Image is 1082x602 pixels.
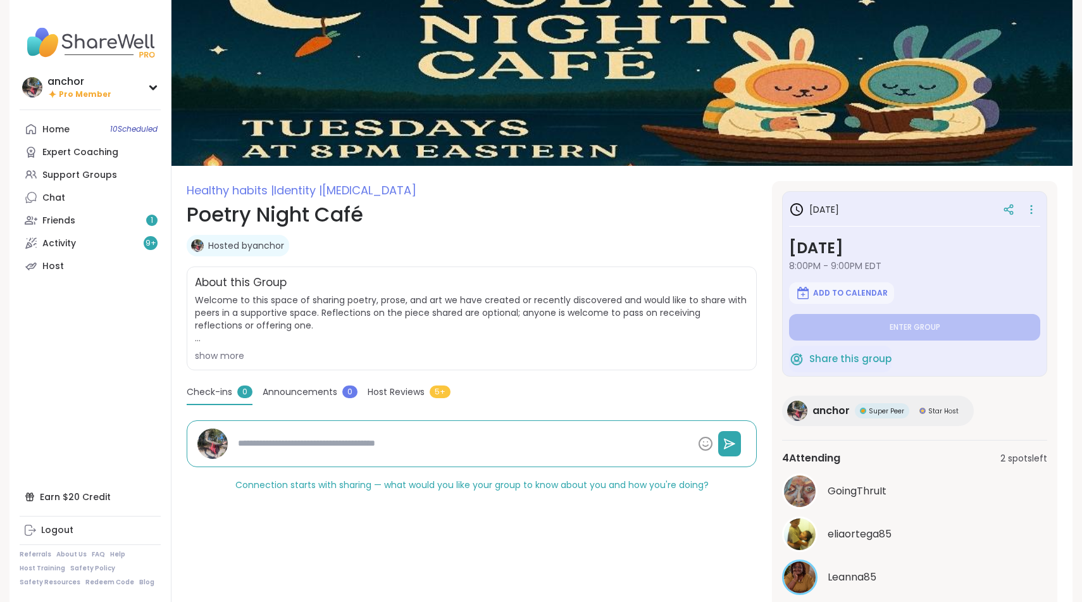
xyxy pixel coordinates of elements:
[784,475,816,507] img: GoingThruIt
[782,560,1047,595] a: Leanna85Leanna85
[42,146,118,159] div: Expert Coaching
[92,550,105,559] a: FAQ
[20,232,161,254] a: Activity9+
[890,322,940,332] span: Enter group
[928,406,959,416] span: Star Host
[59,89,111,100] span: Pro Member
[789,260,1040,272] span: 8:00PM - 9:00PM EDT
[20,186,161,209] a: Chat
[187,182,274,198] span: Healthy habits |
[787,401,807,421] img: anchor
[70,564,115,573] a: Safety Policy
[85,578,134,587] a: Redeem Code
[784,518,816,550] img: eliaortega85
[235,479,709,491] span: Connection starts with sharing — what would you like your group to know about you and how you're ...
[47,75,111,89] div: anchor
[812,403,850,418] span: anchor
[20,550,51,559] a: Referrals
[789,314,1040,341] button: Enter group
[42,169,117,182] div: Support Groups
[20,118,161,141] a: Home10Scheduled
[789,346,892,372] button: Share this group
[20,163,161,186] a: Support Groups
[368,386,425,399] span: Host Reviews
[42,215,75,227] div: Friends
[22,77,42,97] img: anchor
[197,429,228,459] img: anchor
[42,123,70,136] div: Home
[263,386,337,399] span: Announcements
[195,294,749,344] span: Welcome to this space of sharing poetry, prose, and art we have created or recently discovered an...
[789,237,1040,260] h3: [DATE]
[151,215,153,226] span: 1
[828,527,892,542] span: eliaortega85
[789,202,839,217] h3: [DATE]
[342,386,358,398] span: 0
[110,124,158,134] span: 10 Scheduled
[322,182,416,198] span: [MEDICAL_DATA]
[20,578,80,587] a: Safety Resources
[813,288,888,298] span: Add to Calendar
[110,550,125,559] a: Help
[789,282,894,304] button: Add to Calendar
[828,570,876,585] span: Leanna85
[1000,452,1047,465] span: 2 spots left
[20,209,161,232] a: Friends1
[237,386,252,398] span: 0
[20,20,161,65] img: ShareWell Nav Logo
[20,141,161,163] a: Expert Coaching
[20,254,161,277] a: Host
[784,561,816,593] img: Leanna85
[208,239,284,252] a: Hosted byanchor
[782,451,840,466] span: 4 Attending
[20,564,65,573] a: Host Training
[42,260,64,273] div: Host
[41,524,73,537] div: Logout
[828,484,886,499] span: GoingThruIt
[782,396,974,426] a: anchoranchorSuper PeerSuper PeerStar HostStar Host
[789,351,804,367] img: ShareWell Logomark
[187,386,232,399] span: Check-ins
[274,182,322,198] span: Identity |
[195,275,287,291] h2: About this Group
[195,349,749,362] div: show more
[56,550,87,559] a: About Us
[430,386,451,398] span: 5+
[42,237,76,250] div: Activity
[809,352,892,367] span: Share this group
[139,578,154,587] a: Blog
[191,239,204,252] img: anchor
[20,486,161,508] div: Earn $20 Credit
[795,285,811,301] img: ShareWell Logomark
[42,192,65,204] div: Chat
[187,199,757,230] h1: Poetry Night Café
[782,517,1047,552] a: eliaortega85eliaortega85
[146,238,156,249] span: 9 +
[869,406,904,416] span: Super Peer
[782,473,1047,509] a: GoingThruItGoingThruIt
[20,519,161,542] a: Logout
[860,408,866,414] img: Super Peer
[919,408,926,414] img: Star Host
